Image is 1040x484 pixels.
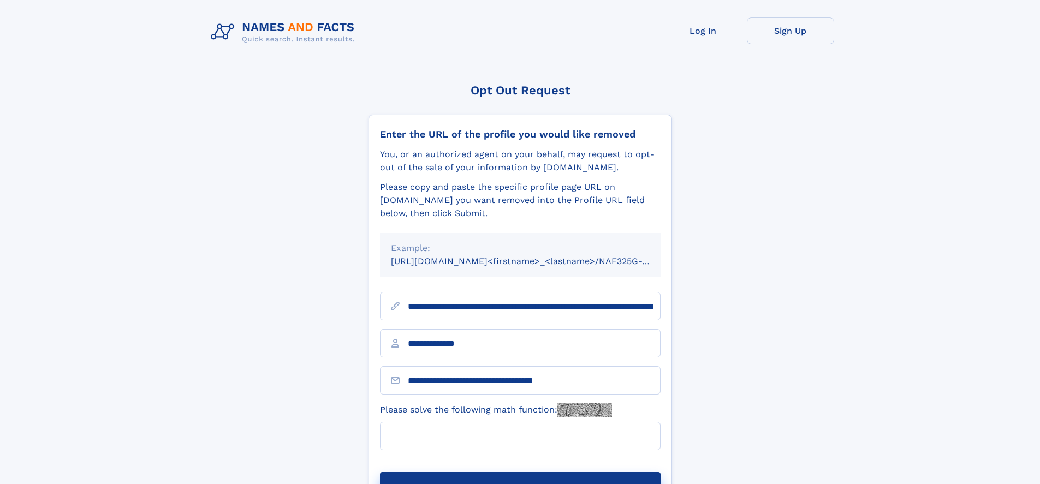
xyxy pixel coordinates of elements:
[747,17,834,44] a: Sign Up
[380,148,661,174] div: You, or an authorized agent on your behalf, may request to opt-out of the sale of your informatio...
[391,242,650,255] div: Example:
[380,181,661,220] div: Please copy and paste the specific profile page URL on [DOMAIN_NAME] you want removed into the Pr...
[206,17,364,47] img: Logo Names and Facts
[380,403,612,417] label: Please solve the following math function:
[659,17,747,44] a: Log In
[391,256,681,266] small: [URL][DOMAIN_NAME]<firstname>_<lastname>/NAF325G-xxxxxxxx
[380,128,661,140] div: Enter the URL of the profile you would like removed
[369,83,672,97] div: Opt Out Request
